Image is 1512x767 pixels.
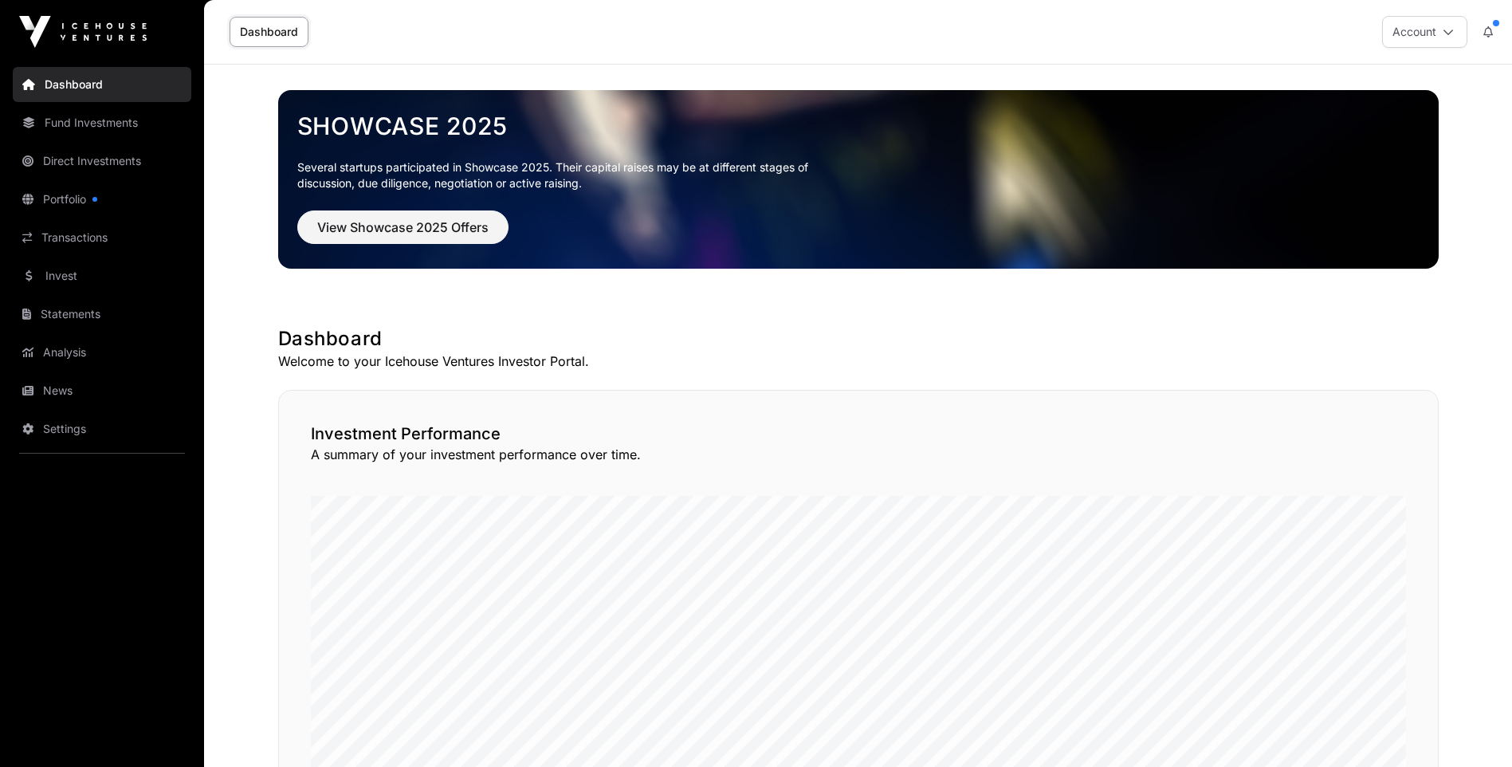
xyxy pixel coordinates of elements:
[13,411,191,446] a: Settings
[13,105,191,140] a: Fund Investments
[13,297,191,332] a: Statements
[297,159,833,191] p: Several startups participated in Showcase 2025. Their capital raises may be at different stages o...
[278,352,1439,371] p: Welcome to your Icehouse Ventures Investor Portal.
[13,220,191,255] a: Transactions
[311,423,1406,445] h2: Investment Performance
[13,335,191,370] a: Analysis
[278,90,1439,269] img: Showcase 2025
[317,218,489,237] span: View Showcase 2025 Offers
[1432,690,1512,767] iframe: Chat Widget
[297,112,1420,140] a: Showcase 2025
[13,144,191,179] a: Direct Investments
[13,258,191,293] a: Invest
[278,326,1439,352] h1: Dashboard
[230,17,308,47] a: Dashboard
[1382,16,1467,48] button: Account
[13,373,191,408] a: News
[13,67,191,102] a: Dashboard
[297,210,509,244] button: View Showcase 2025 Offers
[19,16,147,48] img: Icehouse Ventures Logo
[311,445,1406,464] p: A summary of your investment performance over time.
[297,226,509,242] a: View Showcase 2025 Offers
[13,182,191,217] a: Portfolio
